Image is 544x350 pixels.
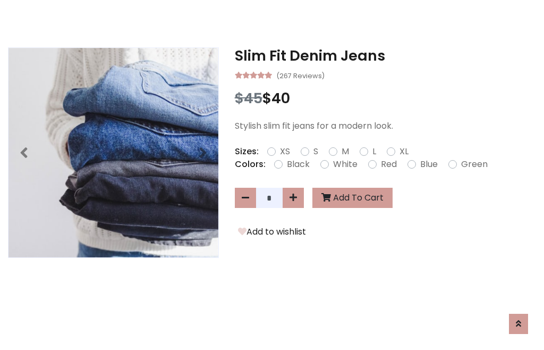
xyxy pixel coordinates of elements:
label: XS [280,145,290,158]
label: Green [461,158,488,171]
span: $45 [235,88,262,108]
p: Stylish slim fit jeans for a modern look. [235,120,536,132]
h3: Slim Fit Denim Jeans [235,47,536,64]
label: M [342,145,349,158]
label: Black [287,158,310,171]
small: (267 Reviews) [276,69,325,81]
p: Colors: [235,158,266,171]
p: Sizes: [235,145,259,158]
h3: $ [235,90,536,107]
label: Red [381,158,397,171]
label: S [313,145,318,158]
button: Add to wishlist [235,225,309,239]
img: Image [8,48,218,258]
label: XL [399,145,409,158]
label: Blue [420,158,438,171]
label: L [372,145,376,158]
span: 40 [271,88,290,108]
label: White [333,158,358,171]
button: Add To Cart [312,188,393,208]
